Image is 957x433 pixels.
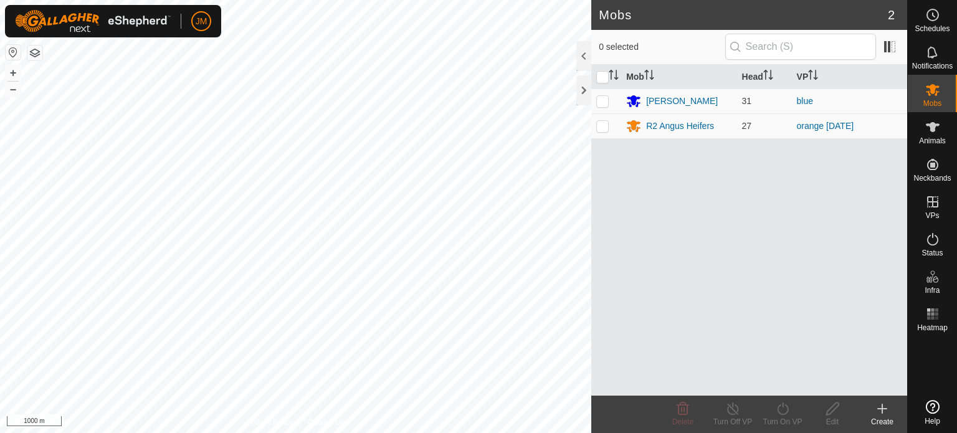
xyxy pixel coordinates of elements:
span: Neckbands [913,174,951,182]
div: Turn Off VP [708,416,758,427]
img: Gallagher Logo [15,10,171,32]
span: 2 [888,6,895,24]
div: Create [857,416,907,427]
button: Map Layers [27,45,42,60]
span: Notifications [912,62,953,70]
span: 27 [742,121,752,131]
th: Head [737,65,792,89]
th: Mob [621,65,736,89]
div: Edit [807,416,857,427]
h2: Mobs [599,7,888,22]
span: VPs [925,212,939,219]
a: orange [DATE] [797,121,854,131]
span: Animals [919,137,946,145]
span: Schedules [915,25,950,32]
span: 31 [742,96,752,106]
input: Search (S) [725,34,876,60]
div: Turn On VP [758,416,807,427]
span: Infra [925,287,940,294]
span: 0 selected [599,40,725,54]
div: R2 Angus Heifers [646,120,714,133]
span: Help [925,417,940,425]
span: JM [196,15,207,28]
span: Status [921,249,943,257]
button: – [6,82,21,97]
a: Privacy Policy [247,417,293,428]
span: Delete [672,417,694,426]
a: blue [797,96,813,106]
button: + [6,65,21,80]
div: [PERSON_NAME] [646,95,718,108]
span: Mobs [923,100,941,107]
th: VP [792,65,907,89]
p-sorticon: Activate to sort [644,72,654,82]
p-sorticon: Activate to sort [763,72,773,82]
a: Help [908,395,957,430]
p-sorticon: Activate to sort [609,72,619,82]
p-sorticon: Activate to sort [808,72,818,82]
span: Heatmap [917,324,948,331]
button: Reset Map [6,45,21,60]
a: Contact Us [308,417,345,428]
